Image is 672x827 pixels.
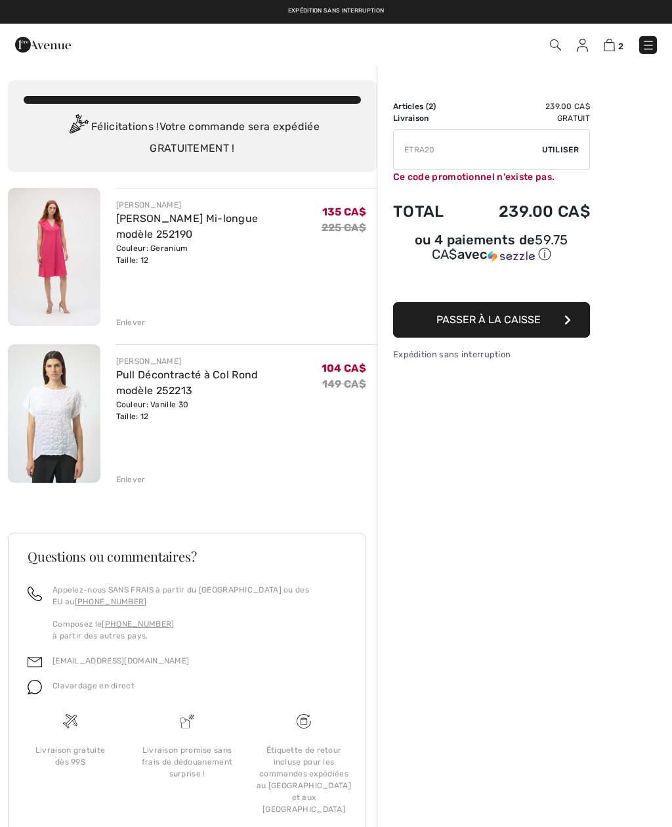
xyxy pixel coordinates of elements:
img: 1ère Avenue [15,32,71,58]
div: Expédition sans interruption [393,348,590,361]
img: email [28,655,42,669]
span: 59.75 CA$ [432,232,568,262]
span: Passer à la caisse [436,313,541,326]
iframe: PayPal-paypal [393,268,590,298]
img: Panier d'achat [604,39,615,51]
img: Pull Décontracté à Col Rond modèle 252213 [8,344,100,482]
s: 225 CA$ [322,221,366,234]
td: 239.00 CA$ [463,101,590,112]
img: Recherche [550,39,561,51]
div: Enlever [116,317,146,328]
img: Livraison promise sans frais de dédouanement surprise&nbsp;! [180,714,194,728]
td: Total [393,189,463,234]
div: Félicitations ! Votre commande sera expédiée GRATUITEMENT ! [24,114,361,156]
img: call [28,587,42,601]
div: Ce code promotionnel n'existe pas. [393,170,590,184]
img: Livraison gratuite dès 99$ [297,714,311,728]
span: 2 [429,102,433,111]
td: Livraison [393,112,463,124]
span: 2 [618,41,623,51]
img: Menu [642,39,655,52]
div: ou 4 paiements de avec [393,234,590,263]
span: Clavardage en direct [52,681,135,690]
div: [PERSON_NAME] [116,355,322,367]
a: Expédition sans interruption [288,7,384,14]
span: 104 CA$ [322,362,366,374]
a: 2 [604,37,623,53]
img: Mes infos [577,39,588,52]
div: ou 4 paiements de59.75 CA$avecSezzle Cliquez pour en savoir plus sur Sezzle [393,234,590,268]
img: Congratulation2.svg [65,114,91,141]
div: Couleur: Geranium Taille: 12 [116,242,322,266]
p: Appelez-nous SANS FRAIS à partir du [GEOGRAPHIC_DATA] ou des EU au [52,584,346,608]
div: Livraison promise sans frais de dédouanement surprise ! [139,744,235,780]
img: Sezzle [488,250,535,262]
p: Composez le à partir des autres pays. [52,618,346,642]
td: Articles ( ) [393,101,463,112]
a: [PHONE_NUMBER] [75,597,147,606]
div: Étiquette de retour incluse pour les commandes expédiées au [GEOGRAPHIC_DATA] et aux [GEOGRAPHIC_... [256,744,352,815]
td: Gratuit [463,112,590,124]
div: Couleur: Vanille 30 Taille: 12 [116,399,322,422]
a: Pull Décontracté à Col Rond modèle 252213 [116,369,259,397]
td: 239.00 CA$ [463,189,590,234]
img: chat [28,680,42,694]
div: Enlever [116,474,146,485]
a: 1ère Avenue [15,37,71,50]
button: Passer à la caisse [393,302,590,338]
a: [PERSON_NAME] Mi-longue modèle 252190 [116,212,259,240]
span: Utiliser [542,144,579,156]
a: [PHONE_NUMBER] [102,619,174,629]
a: [EMAIL_ADDRESS][DOMAIN_NAME] [52,656,189,665]
input: Code promo [394,130,542,169]
span: 135 CA$ [322,206,366,218]
h3: Questions ou commentaires? [28,550,346,563]
s: 149 CA$ [322,378,366,390]
img: Robe Portefeuille Mi-longue modèle 252190 [8,188,100,326]
div: Livraison gratuite dès 99$ [22,744,118,768]
img: Livraison gratuite dès 99$ [63,714,77,728]
div: [PERSON_NAME] [116,199,322,211]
